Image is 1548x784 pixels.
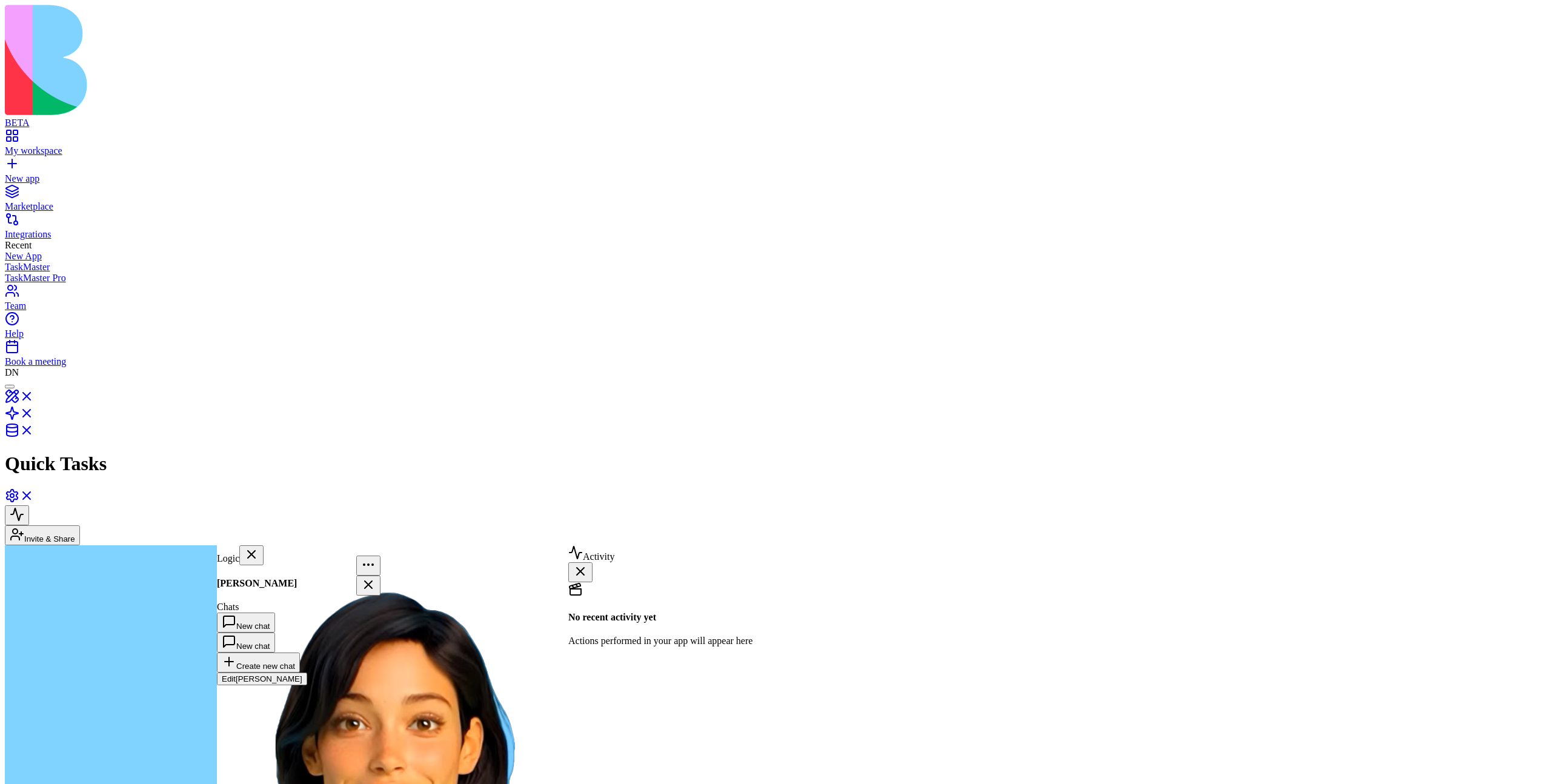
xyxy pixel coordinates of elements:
[5,356,1543,367] div: Book a meeting
[5,345,1543,367] a: Book a meeting
[5,367,19,377] span: DN
[5,240,32,250] span: Recent
[5,262,1543,273] a: TaskMaster
[5,162,1543,184] a: New app
[5,273,1543,284] a: TaskMaster Pro
[5,290,1543,311] a: Team
[5,328,1543,339] div: Help
[5,301,1543,311] div: Team
[5,145,1543,156] div: My workspace
[5,201,1543,212] div: Marketplace
[5,251,1543,262] a: New App
[5,118,1543,128] div: BETA
[5,453,1543,475] h1: Quick Tasks
[5,107,1543,128] a: BETA
[5,173,1543,184] div: New app
[5,135,1543,156] a: My workspace
[5,5,492,115] img: logo
[5,218,1543,240] a: Integrations
[5,317,1543,339] a: Help
[5,190,1543,212] a: Marketplace
[5,525,80,545] button: Invite & Share
[5,229,1543,240] div: Integrations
